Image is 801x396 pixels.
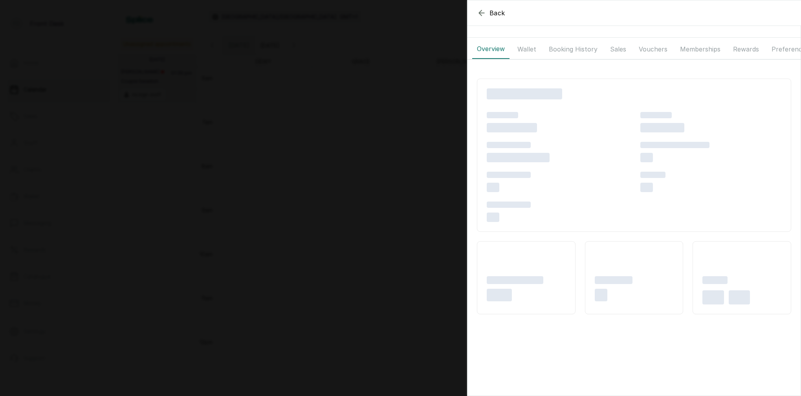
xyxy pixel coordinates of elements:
button: Overview [472,39,510,59]
button: Vouchers [634,39,672,59]
button: Wallet [513,39,541,59]
span: Back [489,8,505,18]
button: Rewards [728,39,764,59]
button: Booking History [544,39,602,59]
button: Sales [605,39,631,59]
button: Back [477,8,505,18]
button: Memberships [675,39,725,59]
